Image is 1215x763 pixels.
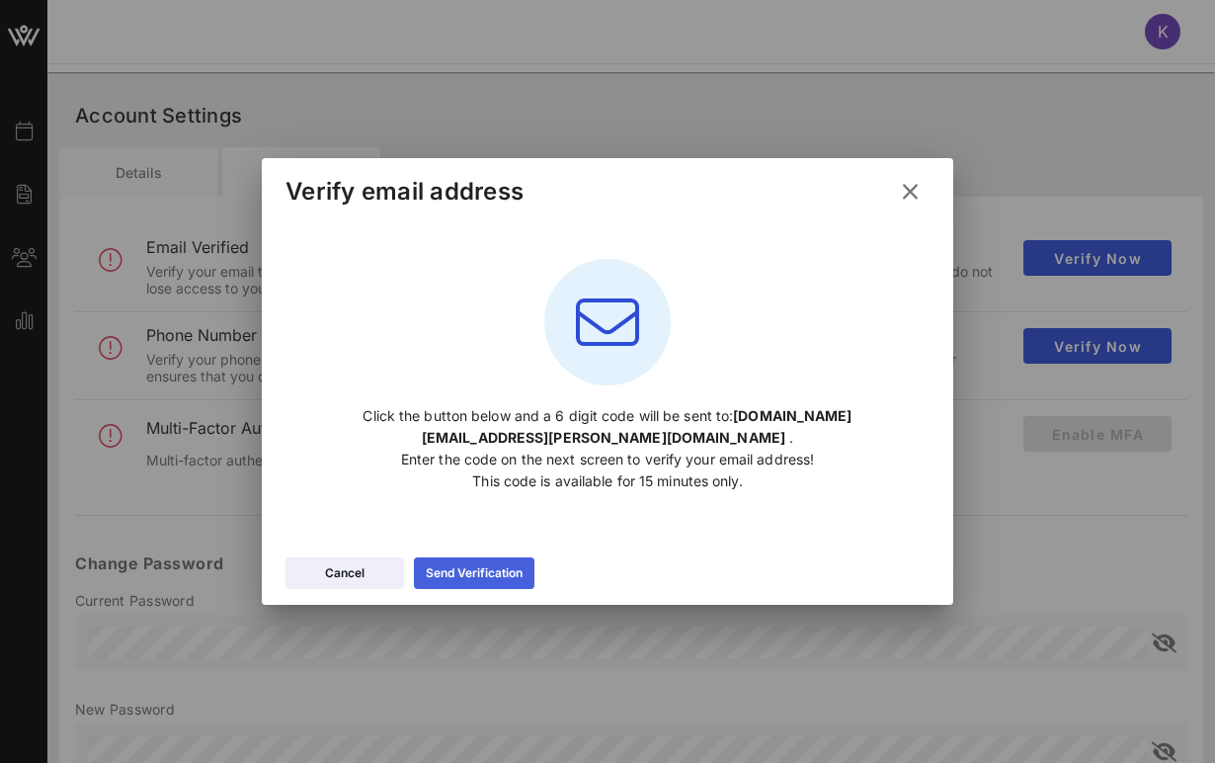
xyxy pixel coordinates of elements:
[426,563,523,583] div: Send Verification
[414,557,534,589] button: Send Verification
[305,405,910,492] p: Click the button below and a 6 digit code will be sent to: . Enter the code on the next screen to...
[285,557,404,589] button: Cancel
[325,563,364,583] div: Cancel
[285,177,524,207] div: Verify email address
